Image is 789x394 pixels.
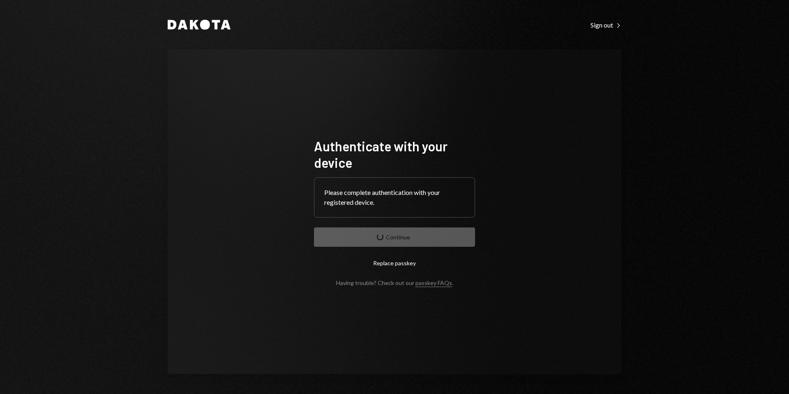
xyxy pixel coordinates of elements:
[591,21,621,29] div: Sign out
[314,138,475,171] h1: Authenticate with your device
[591,20,621,29] a: Sign out
[314,253,475,273] button: Replace passkey
[324,188,465,207] div: Please complete authentication with your registered device.
[336,279,453,286] div: Having trouble? Check out our .
[415,279,452,287] a: passkey FAQs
